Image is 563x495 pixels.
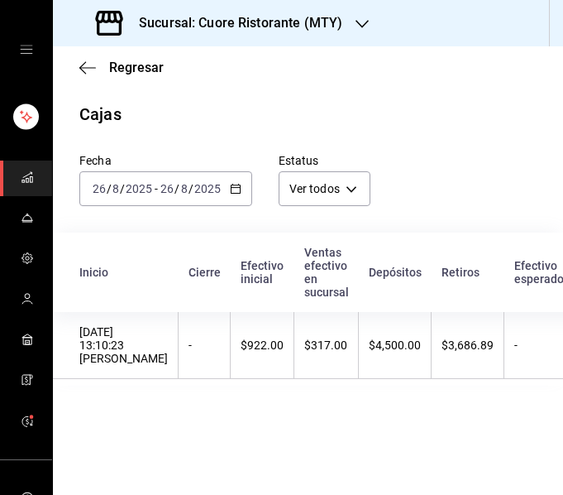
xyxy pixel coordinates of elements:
h3: Sucursal: Cuore Ristorante (MTY) [126,13,342,33]
span: - [155,182,158,195]
span: / [188,182,193,195]
div: Inicio [79,266,169,279]
input: -- [92,182,107,195]
div: $922.00 [241,339,284,352]
button: open drawer [20,43,33,56]
input: ---- [193,182,222,195]
input: -- [160,182,174,195]
button: Regresar [79,60,164,75]
div: - [514,339,563,352]
div: $3,686.89 [441,339,494,352]
input: ---- [125,182,153,195]
div: Retiros [441,266,494,279]
div: Efectivo inicial [241,259,284,286]
label: Fecha [79,155,252,166]
span: / [120,182,125,195]
label: Estatus [279,155,370,166]
div: [DATE] 13:10:23 [PERSON_NAME] [79,325,168,365]
div: Depósitos [369,266,422,279]
div: Ver todos [279,171,370,206]
span: / [107,182,112,195]
input: -- [112,182,120,195]
div: - [188,339,220,352]
input: -- [180,182,188,195]
div: $317.00 [304,339,348,352]
div: Ventas efectivo en sucursal [304,246,349,299]
span: / [174,182,179,195]
span: Regresar [109,60,164,75]
div: Cierre [188,266,221,279]
div: $4,500.00 [369,339,421,352]
div: Cajas [79,102,122,127]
